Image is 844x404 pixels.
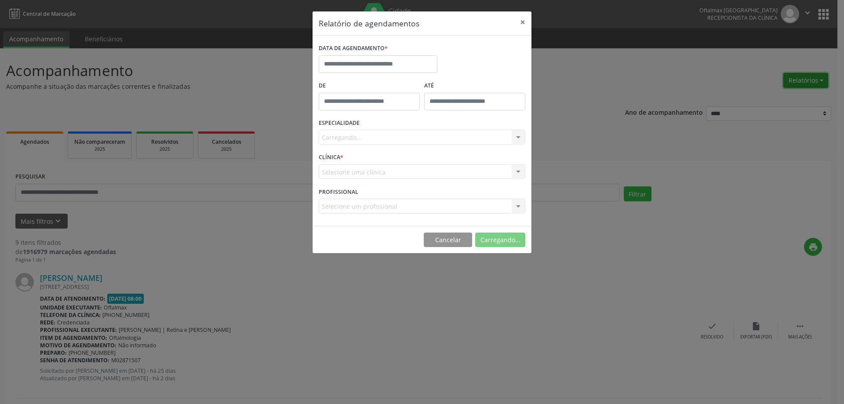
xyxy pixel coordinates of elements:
[319,42,388,55] label: DATA DE AGENDAMENTO
[319,18,419,29] h5: Relatório de agendamentos
[319,79,420,93] label: De
[424,79,525,93] label: ATÉ
[319,151,343,164] label: CLÍNICA
[475,233,525,247] button: Carregando...
[319,116,360,130] label: ESPECIALIDADE
[424,233,472,247] button: Cancelar
[319,185,358,199] label: PROFISSIONAL
[514,11,531,33] button: Close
